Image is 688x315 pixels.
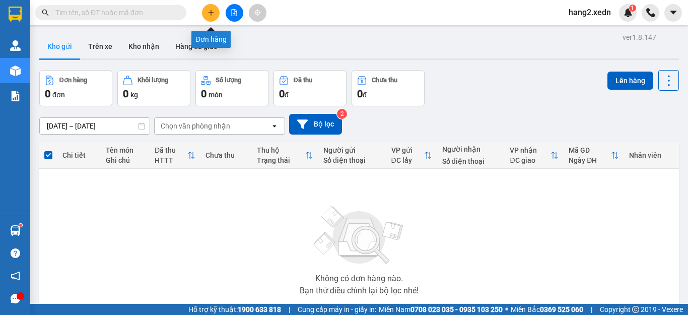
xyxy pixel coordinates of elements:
[249,4,266,22] button: aim
[167,34,226,58] button: Hàng đã giao
[569,156,611,164] div: Ngày ĐH
[106,146,145,154] div: Tên món
[117,70,190,106] button: Khối lượng0kg
[216,77,241,84] div: Số lượng
[123,88,128,100] span: 0
[357,88,363,100] span: 0
[289,304,290,315] span: |
[309,200,409,271] img: svg+xml;base64,PHN2ZyBjbGFzcz0ibGlzdC1wbHVnX19zdmciIHhtbG5zPSJodHRwOi8vd3d3LnczLm9yZy8yMDAwL3N2Zy...
[257,156,305,164] div: Trạng thái
[9,7,22,22] img: logo-vxr
[10,40,21,51] img: warehouse-icon
[19,224,22,227] sup: 1
[202,4,220,22] button: plus
[270,122,279,130] svg: open
[279,88,285,100] span: 0
[40,118,150,134] input: Select a date range.
[505,142,564,169] th: Toggle SortBy
[632,306,639,313] span: copyright
[226,4,243,22] button: file-add
[607,72,653,90] button: Lên hàng
[511,304,583,315] span: Miền Bắc
[39,34,80,58] button: Kho gửi
[289,114,342,135] button: Bộ lọc
[664,4,682,22] button: caret-down
[442,145,500,153] div: Người nhận
[323,146,381,154] div: Người gửi
[120,34,167,58] button: Kho nhận
[442,157,500,165] div: Số điện thoại
[315,275,403,283] div: Không có đơn hàng nào.
[337,109,347,119] sup: 2
[106,156,145,164] div: Ghi chú
[42,9,49,16] span: search
[231,9,238,16] span: file-add
[11,248,20,258] span: question-circle
[161,121,230,131] div: Chọn văn phòng nhận
[45,88,50,100] span: 0
[80,34,120,58] button: Trên xe
[569,146,611,154] div: Mã GD
[352,70,425,106] button: Chưa thu0đ
[631,5,634,12] span: 1
[629,151,674,159] div: Nhân viên
[205,151,246,159] div: Chưa thu
[629,5,636,12] sup: 1
[62,151,96,159] div: Chi tiết
[11,294,20,303] span: message
[10,66,21,76] img: warehouse-icon
[191,31,231,48] div: Đơn hàng
[391,146,424,154] div: VP gửi
[391,156,424,164] div: ĐC lấy
[300,287,419,295] div: Bạn thử điều chỉnh lại bộ lọc nhé!
[540,305,583,313] strong: 0369 525 060
[257,146,305,154] div: Thu hộ
[510,156,551,164] div: ĐC giao
[155,156,187,164] div: HTTT
[285,91,289,99] span: đ
[195,70,268,106] button: Số lượng0món
[188,304,281,315] span: Hỗ trợ kỹ thuật:
[564,142,624,169] th: Toggle SortBy
[252,142,318,169] th: Toggle SortBy
[323,156,381,164] div: Số điện thoại
[379,304,503,315] span: Miền Nam
[11,271,20,281] span: notification
[294,77,312,84] div: Đã thu
[646,8,655,17] img: phone-icon
[238,305,281,313] strong: 1900 633 818
[591,304,592,315] span: |
[624,8,633,17] img: icon-new-feature
[10,225,21,236] img: warehouse-icon
[363,91,367,99] span: đ
[208,9,215,16] span: plus
[510,146,551,154] div: VP nhận
[273,70,347,106] button: Đã thu0đ
[410,305,503,313] strong: 0708 023 035 - 0935 103 250
[623,32,656,43] div: ver 1.8.147
[298,304,376,315] span: Cung cấp máy in - giấy in:
[669,8,678,17] span: caret-down
[55,7,174,18] input: Tìm tên, số ĐT hoặc mã đơn
[201,88,207,100] span: 0
[505,307,508,311] span: ⚪️
[254,9,261,16] span: aim
[386,142,437,169] th: Toggle SortBy
[372,77,397,84] div: Chưa thu
[155,146,187,154] div: Đã thu
[137,77,168,84] div: Khối lượng
[150,142,200,169] th: Toggle SortBy
[209,91,223,99] span: món
[561,6,619,19] span: hang2.xedn
[10,91,21,101] img: solution-icon
[52,91,65,99] span: đơn
[39,70,112,106] button: Đơn hàng0đơn
[130,91,138,99] span: kg
[59,77,87,84] div: Đơn hàng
